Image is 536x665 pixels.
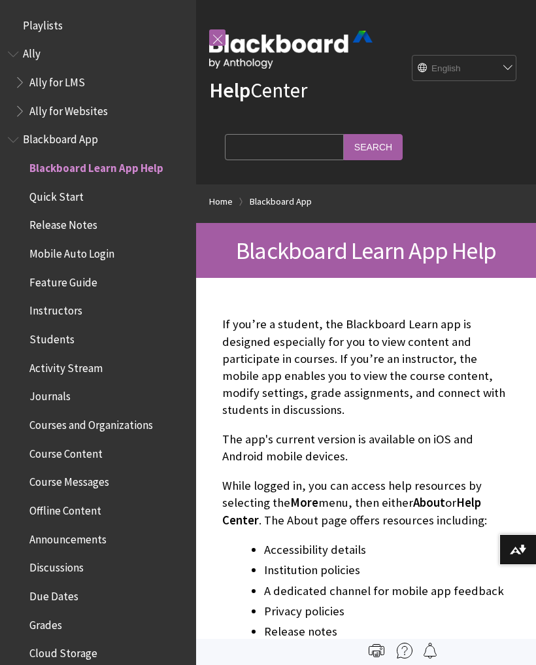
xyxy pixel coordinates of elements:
[29,500,101,517] span: Offline Content
[29,157,163,175] span: Blackboard Learn App Help
[29,443,103,460] span: Course Content
[264,602,510,621] li: Privacy policies
[29,300,82,318] span: Instructors
[209,77,250,103] strong: Help
[29,100,108,118] span: Ally for Websites
[264,582,510,600] li: A dedicated channel for mobile app feedback
[29,186,84,203] span: Quick Start
[23,43,41,61] span: Ally
[222,477,510,529] p: While logged in, you can access help resources by selecting the menu, then either or . The About ...
[29,243,114,260] span: Mobile Auto Login
[209,77,307,103] a: HelpCenter
[264,541,510,559] li: Accessibility details
[236,235,496,265] span: Blackboard Learn App Help
[8,14,188,37] nav: Book outline for Playlists
[29,585,78,603] span: Due Dates
[29,386,71,403] span: Journals
[222,495,481,527] span: Help Center
[29,357,103,375] span: Activity Stream
[23,129,98,146] span: Blackboard App
[29,414,153,432] span: Courses and Organizations
[29,328,75,346] span: Students
[264,561,510,579] li: Institution policies
[222,316,510,418] p: If you’re a student, the Blackboard Learn app is designed especially for you to view content and ...
[29,614,62,632] span: Grades
[264,622,510,641] li: Release notes
[422,643,438,658] img: Follow this page
[29,471,109,489] span: Course Messages
[412,56,517,82] select: Site Language Selector
[250,194,312,210] a: Blackboard App
[29,271,97,289] span: Feature Guide
[29,71,85,89] span: Ally for LMS
[209,194,233,210] a: Home
[344,134,403,160] input: Search
[8,43,188,122] nav: Book outline for Anthology Ally Help
[29,214,97,232] span: Release Notes
[369,643,384,658] img: Print
[413,495,445,510] span: About
[23,14,63,32] span: Playlists
[290,495,318,510] span: More
[29,556,84,574] span: Discussions
[29,642,97,660] span: Cloud Storage
[209,31,373,69] img: Blackboard by Anthology
[222,431,510,465] p: The app's current version is available on iOS and Android mobile devices.
[29,528,107,546] span: Announcements
[397,643,412,658] img: More help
